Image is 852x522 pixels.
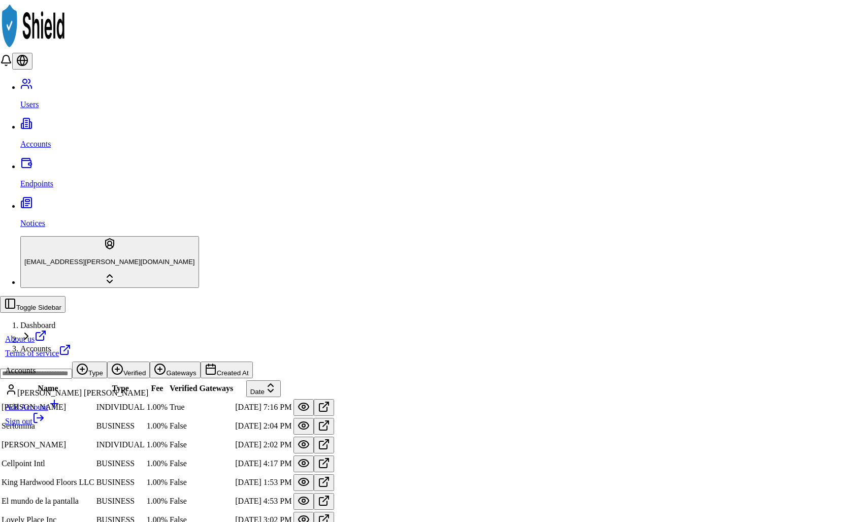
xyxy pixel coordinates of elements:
[5,366,148,375] p: Accounts
[5,398,148,412] a: Add Account
[5,344,148,358] a: Terms of service
[5,383,148,398] div: [PERSON_NAME] [PERSON_NAME]
[5,330,148,344] a: About us
[5,417,45,426] a: Sign out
